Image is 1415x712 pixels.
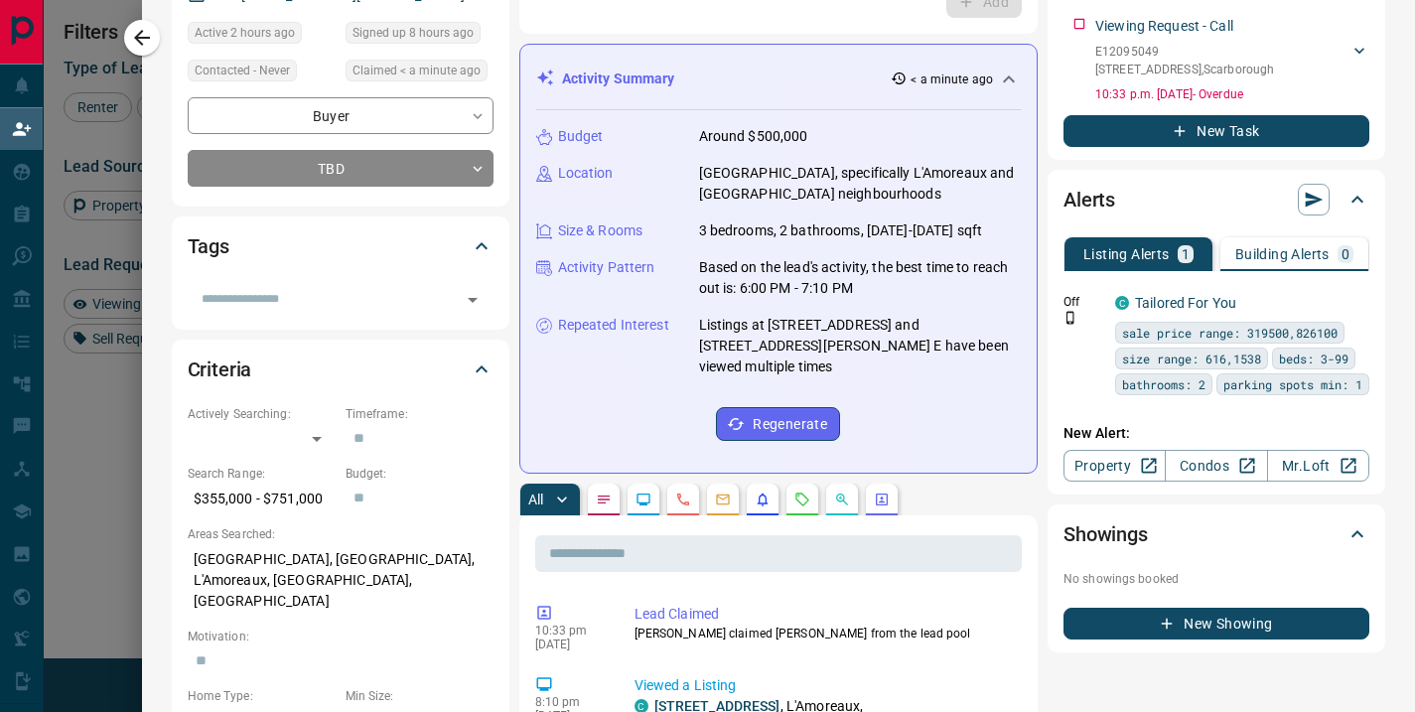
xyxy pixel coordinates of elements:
[755,492,771,507] svg: Listing Alerts
[558,220,643,241] p: Size & Rooms
[1095,39,1369,82] div: E12095049[STREET_ADDRESS],Scarborough
[1122,374,1205,394] span: bathrooms: 2
[715,492,731,507] svg: Emails
[699,163,1022,205] p: [GEOGRAPHIC_DATA], specifically L'Amoreaux and [GEOGRAPHIC_DATA] neighbourhoods
[346,60,494,87] div: Sat Aug 16 2025
[558,315,669,336] p: Repeated Interest
[1115,296,1129,310] div: condos.ca
[675,492,691,507] svg: Calls
[535,638,605,651] p: [DATE]
[1165,450,1267,482] a: Condos
[188,230,229,262] h2: Tags
[353,23,474,43] span: Signed up 8 hours ago
[794,492,810,507] svg: Requests
[1063,570,1369,588] p: No showings booked
[346,405,494,423] p: Timeframe:
[346,22,494,50] div: Sat Aug 16 2025
[1267,450,1369,482] a: Mr.Loft
[195,23,295,43] span: Active 2 hours ago
[1095,61,1274,78] p: [STREET_ADDRESS] , Scarborough
[1095,16,1233,37] p: Viewing Request - Call
[536,61,1022,97] div: Activity Summary< a minute ago
[459,286,487,314] button: Open
[535,695,605,709] p: 8:10 pm
[188,150,494,187] div: TBD
[1063,184,1115,215] h2: Alerts
[834,492,850,507] svg: Opportunities
[1342,247,1349,261] p: 0
[635,675,1015,696] p: Viewed a Listing
[1235,247,1330,261] p: Building Alerts
[636,492,651,507] svg: Lead Browsing Activity
[188,543,494,618] p: [GEOGRAPHIC_DATA], [GEOGRAPHIC_DATA], L'Amoreaux, [GEOGRAPHIC_DATA], [GEOGRAPHIC_DATA]
[1083,247,1170,261] p: Listing Alerts
[558,126,604,147] p: Budget
[1063,115,1369,147] button: New Task
[699,257,1022,299] p: Based on the lead's activity, the best time to reach out is: 6:00 PM - 7:10 PM
[1063,518,1148,550] h2: Showings
[1122,323,1338,343] span: sale price range: 319500,826100
[188,483,336,515] p: $355,000 - $751,000
[346,465,494,483] p: Budget:
[596,492,612,507] svg: Notes
[1063,311,1077,325] svg: Push Notification Only
[528,493,544,506] p: All
[558,257,655,278] p: Activity Pattern
[874,492,890,507] svg: Agent Actions
[1135,295,1236,311] a: Tailored For You
[353,61,481,80] span: Claimed < a minute ago
[188,525,494,543] p: Areas Searched:
[1063,293,1103,311] p: Off
[188,465,336,483] p: Search Range:
[716,407,840,441] button: Regenerate
[562,69,675,89] p: Activity Summary
[188,222,494,270] div: Tags
[635,625,1015,642] p: [PERSON_NAME] claimed [PERSON_NAME] from the lead pool
[188,405,336,423] p: Actively Searching:
[535,624,605,638] p: 10:33 pm
[188,354,252,385] h2: Criteria
[188,687,336,705] p: Home Type:
[1182,247,1190,261] p: 1
[1095,85,1369,103] p: 10:33 p.m. [DATE] - Overdue
[188,97,494,134] div: Buyer
[1063,423,1369,444] p: New Alert:
[635,604,1015,625] p: Lead Claimed
[699,220,983,241] p: 3 bedrooms, 2 bathrooms, [DATE]-[DATE] sqft
[1063,608,1369,640] button: New Showing
[1223,374,1362,394] span: parking spots min: 1
[188,346,494,393] div: Criteria
[699,126,808,147] p: Around $500,000
[1063,450,1166,482] a: Property
[911,71,993,88] p: < a minute ago
[195,61,290,80] span: Contacted - Never
[1063,176,1369,223] div: Alerts
[188,628,494,645] p: Motivation:
[346,687,494,705] p: Min Size:
[188,22,336,50] div: Sat Aug 16 2025
[558,163,614,184] p: Location
[699,315,1022,377] p: Listings at [STREET_ADDRESS] and [STREET_ADDRESS][PERSON_NAME] E have been viewed multiple times
[1095,43,1274,61] p: E12095049
[1279,349,1348,368] span: beds: 3-99
[1122,349,1261,368] span: size range: 616,1538
[1063,510,1369,558] div: Showings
